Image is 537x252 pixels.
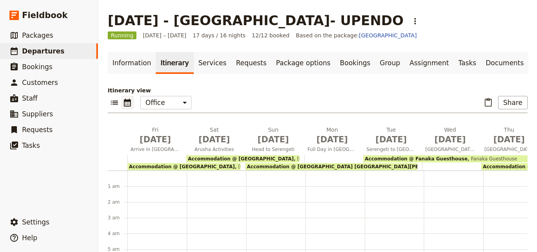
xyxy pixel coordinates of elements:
span: [DATE] – [DATE] [143,31,186,39]
span: 12/12 booked [252,31,289,39]
a: Package options [271,52,335,74]
span: Full Day in [GEOGRAPHIC_DATA] [304,146,360,153]
span: [DATE] [307,134,357,145]
span: Arrive in [GEOGRAPHIC_DATA] [127,146,183,153]
span: Based on the package: [296,31,417,39]
div: Accommodation @ Fanaka GuesthouseFanaka Guesthouse [363,155,535,162]
span: Packages [22,31,53,39]
span: Fanaka Guesthouse [467,156,517,162]
span: Settings [22,218,50,226]
span: [DATE] [366,134,416,145]
h2: Thu [484,126,534,145]
h2: Sun [248,126,298,145]
div: Accommodation @ [GEOGRAPHIC_DATA][GEOGRAPHIC_DATA] [186,155,300,162]
button: Actions [408,15,422,28]
a: Tasks [454,52,481,74]
button: Wed [DATE][GEOGRAPHIC_DATA] [422,126,481,155]
span: Accommodation @ [GEOGRAPHIC_DATA] [188,156,294,162]
span: Staff [22,94,38,102]
span: 17 days / 16 nights [193,31,246,39]
a: Itinerary [156,52,193,74]
span: Tasks [22,142,40,149]
span: [DATE] [131,134,180,145]
span: Arusha Activities [186,146,242,153]
span: [DATE] [189,134,239,145]
p: Itinerary view [108,86,528,94]
span: Departures [22,47,64,55]
h2: Tue [366,126,416,145]
a: Assignment [405,52,454,74]
span: [GEOGRAPHIC_DATA] [422,146,478,153]
span: [DATE] [248,134,298,145]
div: 4 am [108,230,127,237]
button: Fri [DATE]Arrive in [GEOGRAPHIC_DATA] [127,126,186,155]
span: Accommodation @ [GEOGRAPHIC_DATA] [129,164,235,169]
span: [DATE] [484,134,534,145]
span: Accommodation @ Fanaka Guesthouse [365,156,467,162]
button: Calendar view [121,96,134,109]
button: Sun [DATE]Head to Serengeti [245,126,304,155]
span: Accommodation @ [GEOGRAPHIC_DATA] [GEOGRAPHIC_DATA][PERSON_NAME] [247,164,454,169]
span: Suppliers [22,110,53,118]
h2: Sat [189,126,239,145]
h2: Mon [307,126,357,145]
a: Requests [231,52,271,74]
div: 3 am [108,215,127,221]
h1: [DATE] - [GEOGRAPHIC_DATA]- UPENDO [108,13,404,28]
button: Tue [DATE]Serengeti to [GEOGRAPHIC_DATA] [363,126,422,155]
div: Accommodation @ [GEOGRAPHIC_DATA] [GEOGRAPHIC_DATA][PERSON_NAME] [245,163,417,170]
a: Group [375,52,405,74]
button: Mon [DATE]Full Day in [GEOGRAPHIC_DATA] [304,126,363,155]
div: 2 am [108,199,127,205]
a: Services [194,52,232,74]
button: List view [108,96,121,109]
a: Documents [481,52,528,74]
span: Bookings [22,63,52,71]
button: Sat [DATE]Arusha Activities [186,126,245,155]
a: Information [108,52,156,74]
h2: Fri [131,126,180,145]
span: Help [22,234,37,242]
span: Fieldbook [22,9,68,21]
a: Bookings [335,52,375,74]
div: Accommodation @ [GEOGRAPHIC_DATA][GEOGRAPHIC_DATA], [GEOGRAPHIC_DATA] [127,163,241,170]
span: [GEOGRAPHIC_DATA] [481,146,537,153]
h2: Wed [425,126,475,145]
button: Share [498,96,528,109]
span: Requests [22,126,53,134]
button: Paste itinerary item [482,96,495,109]
span: Customers [22,79,58,86]
span: Head to Serengeti [245,146,301,153]
a: [GEOGRAPHIC_DATA] [359,32,417,39]
div: 1 am [108,183,127,189]
span: [DATE] [425,134,475,145]
span: Running [108,31,136,39]
span: Serengeti to [GEOGRAPHIC_DATA] [363,146,419,153]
